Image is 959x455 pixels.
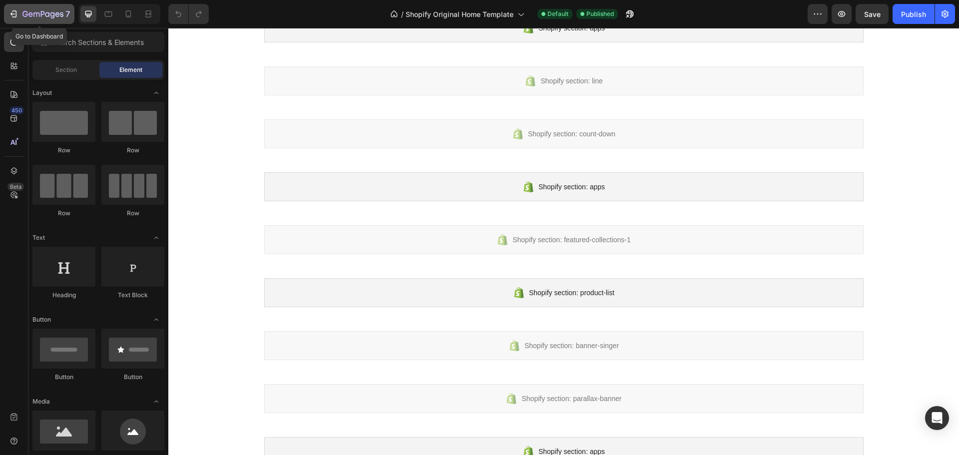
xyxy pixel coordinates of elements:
[401,9,404,19] span: /
[7,183,24,191] div: Beta
[32,373,95,382] div: Button
[353,365,453,377] span: Shopify section: parallax-banner
[101,373,164,382] div: Button
[893,4,935,24] button: Publish
[148,85,164,101] span: Toggle open
[4,4,74,24] button: 7
[361,259,446,271] span: Shopify section: product-list
[168,28,959,455] iframe: Design area
[32,397,50,406] span: Media
[148,230,164,246] span: Toggle open
[55,65,77,74] span: Section
[9,106,24,114] div: 450
[925,406,949,430] div: Open Intercom Messenger
[148,394,164,410] span: Toggle open
[168,4,209,24] div: Undo/Redo
[32,88,52,97] span: Layout
[856,4,889,24] button: Save
[32,291,95,300] div: Heading
[864,10,881,18] span: Save
[32,233,45,242] span: Text
[65,8,70,20] p: 7
[406,9,513,19] span: Shopify Original Home Template
[356,312,451,324] span: Shopify section: banner-singer
[32,315,51,324] span: Button
[101,291,164,300] div: Text Block
[586,9,614,18] span: Published
[101,146,164,155] div: Row
[360,100,447,112] span: Shopify section: count-down
[372,47,435,59] span: Shopify section: line
[119,65,142,74] span: Element
[901,9,926,19] div: Publish
[370,418,437,430] span: Shopify section: apps
[32,209,95,218] div: Row
[32,146,95,155] div: Row
[101,209,164,218] div: Row
[344,206,463,218] span: Shopify section: featured-collections-1
[370,153,437,165] span: Shopify section: apps
[32,32,164,52] input: Search Sections & Elements
[148,312,164,328] span: Toggle open
[547,9,568,18] span: Default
